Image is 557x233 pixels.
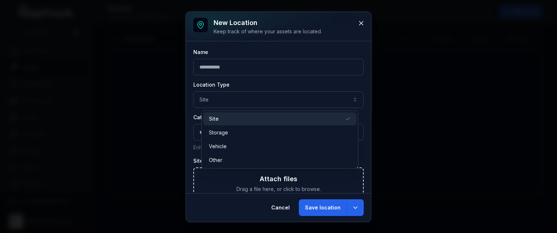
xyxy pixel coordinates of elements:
div: Site [201,111,358,168]
span: Storage [209,129,228,136]
span: Vehicle [209,143,227,150]
span: Site [209,115,219,122]
span: Other [209,157,222,164]
button: Site [193,91,364,108]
